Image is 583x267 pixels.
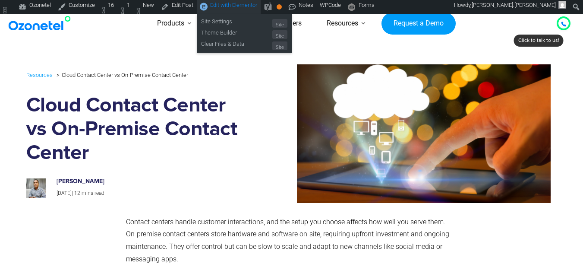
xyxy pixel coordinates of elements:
[57,178,239,185] h6: [PERSON_NAME]
[126,216,454,266] p: Contact centers handle customer interactions, and the setup you choose affects how well you serve...
[54,70,188,80] li: Cloud Contact Center vs On-Premise Contact Center
[57,190,72,196] span: [DATE]
[82,190,104,196] span: mins read
[201,16,272,28] span: Site Settings
[201,39,272,50] span: Clear Files & Data
[197,39,292,50] a: Clear Files & DataSite
[210,2,257,8] span: Edit with Elementor
[26,94,248,165] h1: Cloud Contact Center vs On-Premise Contact Center
[26,70,53,80] a: Resources
[201,28,272,39] span: Theme Builder
[381,13,455,35] a: Request a Demo
[197,28,292,39] a: Theme BuilderSite
[57,189,239,198] p: |
[272,41,287,50] span: Site
[26,178,46,198] img: prashanth-kancherla_avatar_1-200x200.jpeg
[74,190,80,196] span: 12
[197,16,292,28] a: Site SettingsSite
[277,4,282,10] div: OK
[145,8,197,39] a: Products
[472,2,556,8] span: [PERSON_NAME].[PERSON_NAME]
[314,8,371,39] a: Resources
[272,19,287,28] span: Site
[272,30,287,39] span: Site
